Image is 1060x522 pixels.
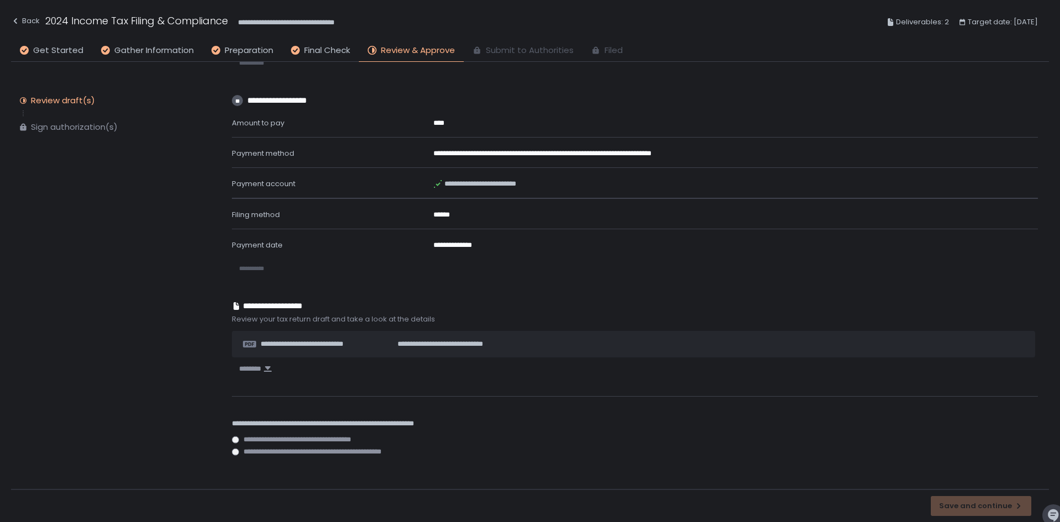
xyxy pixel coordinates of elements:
[486,44,574,57] span: Submit to Authorities
[381,44,455,57] span: Review & Approve
[232,240,283,250] span: Payment date
[232,148,294,159] span: Payment method
[114,44,194,57] span: Gather Information
[31,95,95,106] div: Review draft(s)
[11,13,40,31] button: Back
[11,14,40,28] div: Back
[232,118,284,128] span: Amount to pay
[225,44,273,57] span: Preparation
[896,15,949,29] span: Deliverables: 2
[45,13,228,28] h1: 2024 Income Tax Filing & Compliance
[232,209,280,220] span: Filing method
[968,15,1038,29] span: Target date: [DATE]
[33,44,83,57] span: Get Started
[605,44,623,57] span: Filed
[232,314,1038,324] span: Review your tax return draft and take a look at the details
[31,122,118,133] div: Sign authorization(s)
[232,178,295,189] span: Payment account
[304,44,350,57] span: Final Check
